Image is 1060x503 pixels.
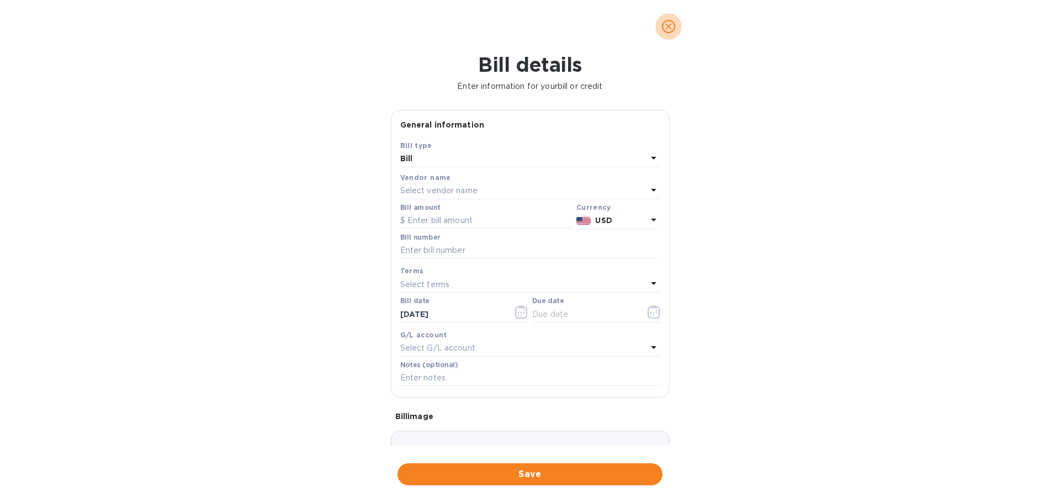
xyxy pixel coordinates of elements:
[400,370,660,386] input: Enter notes
[400,154,413,163] b: Bill
[400,234,440,241] label: Bill number
[400,298,430,305] label: Bill date
[576,203,611,211] b: Currency
[532,298,564,305] label: Due date
[400,279,450,290] p: Select terms
[400,331,447,339] b: G/L account
[400,342,475,354] p: Select G/L account
[395,411,665,422] p: Bill image
[400,213,572,229] input: $ Enter bill amount
[400,141,432,150] b: Bill type
[655,13,682,40] button: close
[406,468,654,481] span: Save
[576,217,591,225] img: USD
[400,306,505,322] input: Select date
[595,216,612,225] b: USD
[9,53,1051,76] h1: Bill details
[400,242,660,259] input: Enter bill number
[400,267,424,275] b: Terms
[397,463,662,485] button: Save
[400,362,458,368] label: Notes (optional)
[400,204,440,211] label: Bill amount
[400,120,485,129] b: General information
[532,306,637,322] input: Due date
[9,81,1051,92] p: Enter information for your bill or credit
[400,173,451,182] b: Vendor name
[400,185,478,197] p: Select vendor name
